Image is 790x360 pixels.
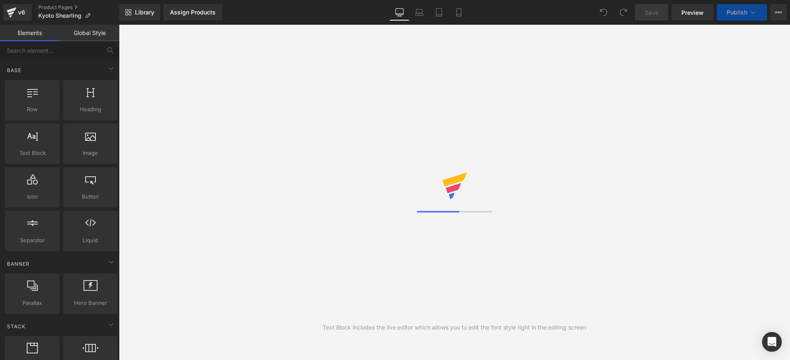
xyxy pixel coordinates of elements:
a: Product Pages [38,4,119,11]
span: Heading [65,105,115,114]
span: Liquid [65,236,115,245]
a: New Library [119,4,160,21]
span: Base [6,66,22,74]
span: Kyoto Shearling [38,12,81,19]
span: Publish [727,9,747,16]
span: Row [7,105,57,114]
div: Text Block includes the live editor which allows you to edit the font style right in the editing ... [323,323,586,332]
button: Redo [615,4,632,21]
a: Desktop [390,4,409,21]
span: Banner [6,260,30,268]
a: Mobile [449,4,469,21]
a: v6 [3,4,32,21]
button: Undo [595,4,612,21]
span: Text Block [7,149,57,157]
a: Tablet [429,4,449,21]
a: Laptop [409,4,429,21]
button: More [770,4,787,21]
span: Parallax [7,299,57,307]
div: v6 [16,7,27,18]
span: Icon [7,192,57,201]
a: Preview [671,4,713,21]
span: Save [645,8,658,17]
span: Library [135,9,154,16]
div: Assign Products [170,9,216,16]
a: Global Style [60,25,119,41]
span: Separator [7,236,57,245]
button: Publish [717,4,767,21]
span: Stack [6,323,26,330]
span: Image [65,149,115,157]
div: Open Intercom Messenger [762,332,782,352]
span: Hero Banner [65,299,115,307]
span: Button [65,192,115,201]
span: Preview [681,8,704,17]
